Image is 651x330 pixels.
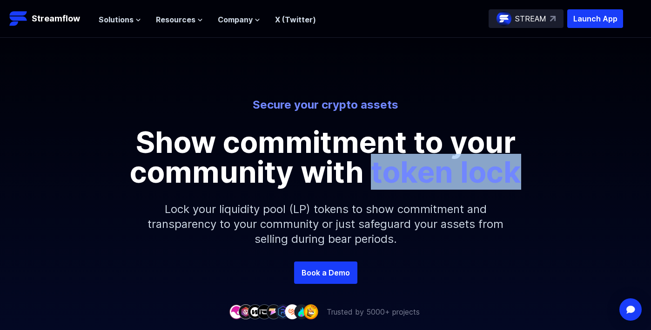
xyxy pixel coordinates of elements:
[275,304,290,319] img: company-6
[99,14,141,25] button: Solutions
[489,9,564,28] a: STREAM
[275,15,316,24] a: X (Twitter)
[218,14,253,25] span: Company
[156,14,195,25] span: Resources
[515,13,546,24] p: STREAM
[9,9,89,28] a: Streamflow
[238,304,253,319] img: company-2
[371,154,521,190] span: token lock
[156,14,203,25] button: Resources
[116,127,535,187] p: Show commitment to your community with
[567,9,623,28] button: Launch App
[266,304,281,319] img: company-5
[303,304,318,319] img: company-9
[619,298,642,321] div: Open Intercom Messenger
[229,304,244,319] img: company-1
[68,97,584,112] p: Secure your crypto assets
[218,14,260,25] button: Company
[285,304,300,319] img: company-7
[294,304,309,319] img: company-8
[497,11,511,26] img: streamflow-logo-circle.png
[327,306,420,317] p: Trusted by 5000+ projects
[248,304,262,319] img: company-3
[32,12,80,25] p: Streamflow
[9,9,28,28] img: Streamflow Logo
[126,187,526,261] p: Lock your liquidity pool (LP) tokens to show commitment and transparency to your community or jus...
[550,16,556,21] img: top-right-arrow.svg
[294,261,357,284] a: Book a Demo
[99,14,134,25] span: Solutions
[257,304,272,319] img: company-4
